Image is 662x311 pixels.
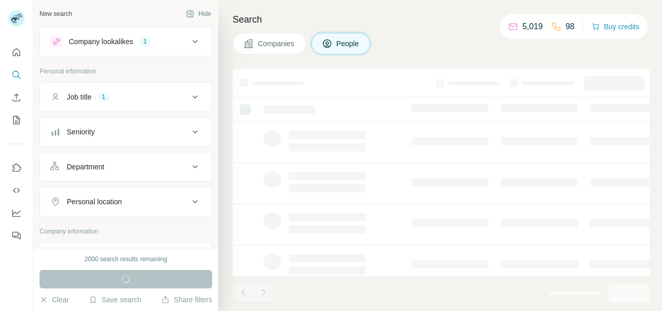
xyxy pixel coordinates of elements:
div: 1 [98,92,109,102]
button: Search [8,66,25,84]
span: Companies [258,38,295,49]
button: Clear [40,295,69,305]
div: Seniority [67,127,94,137]
button: Use Surfe on LinkedIn [8,159,25,177]
div: 1 [139,37,151,46]
button: Dashboard [8,204,25,222]
button: Share filters [161,295,212,305]
button: My lists [8,111,25,129]
div: Department [67,162,104,172]
div: Job title [67,92,91,102]
button: Feedback [8,226,25,245]
button: Seniority [40,120,212,144]
div: 2000 search results remaining [85,255,167,264]
button: Department [40,154,212,179]
button: Quick start [8,43,25,62]
span: People [336,38,360,49]
button: Personal location [40,189,212,214]
h4: Search [233,12,650,27]
button: Enrich CSV [8,88,25,107]
p: 98 [565,21,575,33]
button: Hide [179,6,218,22]
button: Use Surfe API [8,181,25,200]
div: Personal location [67,197,122,207]
button: Buy credits [592,20,639,34]
p: Personal information [40,67,212,76]
button: Save search [89,295,141,305]
button: Job title1 [40,85,212,109]
p: Company information [40,227,212,236]
p: 5,019 [522,21,543,33]
div: New search [40,9,72,18]
button: Company [40,245,212,269]
div: Company lookalikes [69,36,133,47]
button: Company lookalikes1 [40,29,212,54]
